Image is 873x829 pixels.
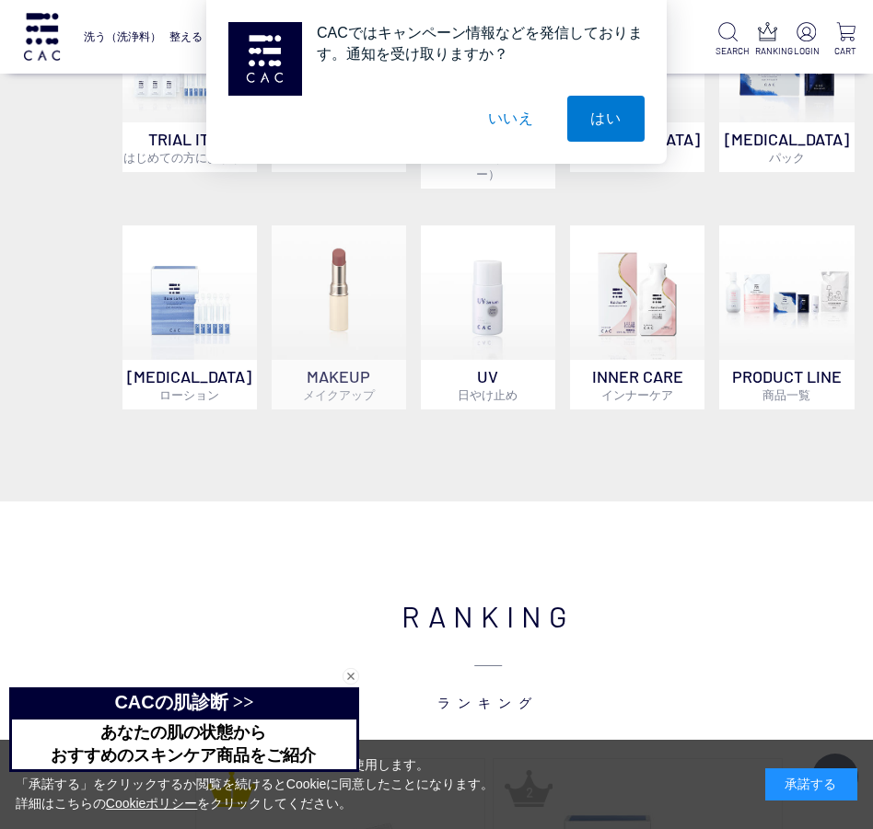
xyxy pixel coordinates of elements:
div: 承諾する [765,768,857,800]
span: 日やけ止め [458,387,518,402]
p: UV [421,360,555,409]
a: [MEDICAL_DATA]ローション [122,225,257,409]
div: CACではキャンペーン情報などを発信しております。通知を受け取りますか？ [302,22,645,64]
a: インナーケア INNER CAREインナーケア [570,225,704,409]
p: INNER CARE [570,360,704,409]
a: PRODUCT LINE商品一覧 [719,225,854,409]
button: はい [567,96,645,142]
div: 当サイトでは、お客様へのサービス向上のためにCookieを使用します。 「承諾する」をクリックするか閲覧を続けるとCookieに同意したことになります。 詳細はこちらの をクリックしてください。 [16,755,495,813]
p: [MEDICAL_DATA] [122,360,257,409]
span: ローション [159,387,219,402]
img: インナーケア [570,225,704,360]
img: notification icon [228,22,302,96]
span: ランキング [122,638,855,711]
button: いいえ [465,96,557,142]
a: UV日やけ止め [421,225,555,409]
span: 液体洗浄料（シャンプー） [428,150,548,181]
a: Cookieポリシー [106,796,198,811]
span: メイクアップ [303,387,375,402]
a: MAKEUPメイクアップ [272,225,406,409]
span: インナーケア [601,387,673,402]
p: MAKEUP [272,360,406,409]
span: 商品一覧 [762,387,810,402]
p: PRODUCT LINE [719,360,854,409]
h2: RANKING [122,593,855,711]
